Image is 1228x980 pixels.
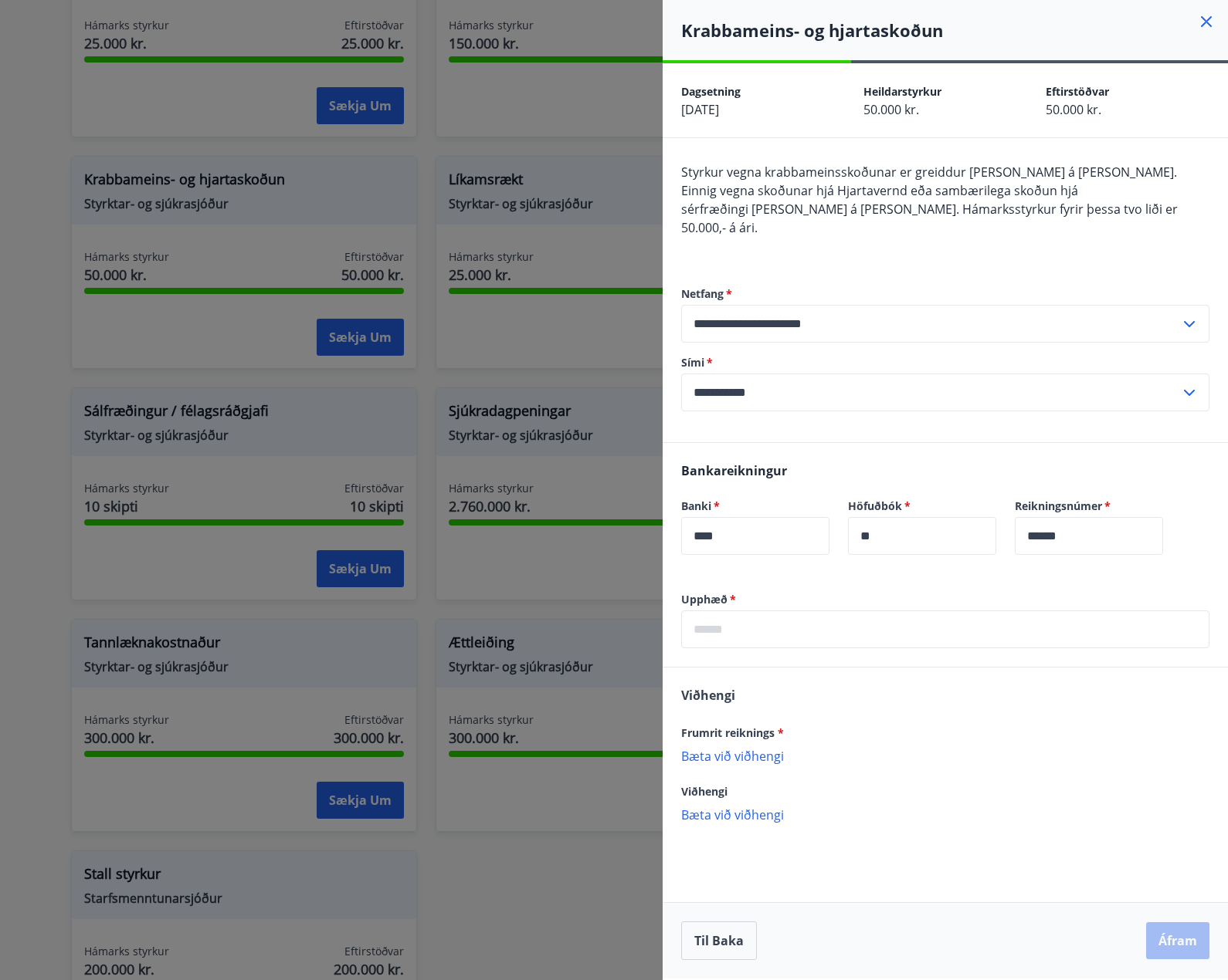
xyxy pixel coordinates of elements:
span: [DATE] [681,101,719,118]
span: Heildarstyrkur [863,84,941,99]
label: Reikningsnúmer [1015,498,1163,514]
label: Netfang [681,286,1209,302]
button: Til baka [681,921,757,960]
span: Styrkur vegna krabbameinsskoðunar er greiddur [PERSON_NAME] á [PERSON_NAME]. Einnig vegna skoðuna... [681,164,1177,199]
label: Höfuðbók [848,498,996,514]
span: sérfræðingi [PERSON_NAME] á [PERSON_NAME]. Hámarksstyrkur fyrir þessa tvo liði er 50.000,- á ári. [681,201,1178,236]
p: Bæta við viðhengi [681,806,1209,822]
label: Upphæð [681,592,1209,607]
label: Sími [681,355,1209,370]
span: 50.000 kr. [863,101,919,118]
span: Dagsetning [681,84,741,99]
span: Eftirstöðvar [1046,84,1109,99]
span: 50.000 kr. [1046,101,1101,118]
div: Upphæð [681,610,1209,648]
p: Bæta við viðhengi [681,748,1209,763]
h4: Krabbameins- og hjartaskoðun [681,19,1228,42]
label: Banki [681,498,829,514]
span: Bankareikningur [681,462,787,479]
span: Frumrit reiknings [681,725,784,740]
span: Viðhengi [681,784,728,799]
span: Viðhengi [681,687,735,704]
